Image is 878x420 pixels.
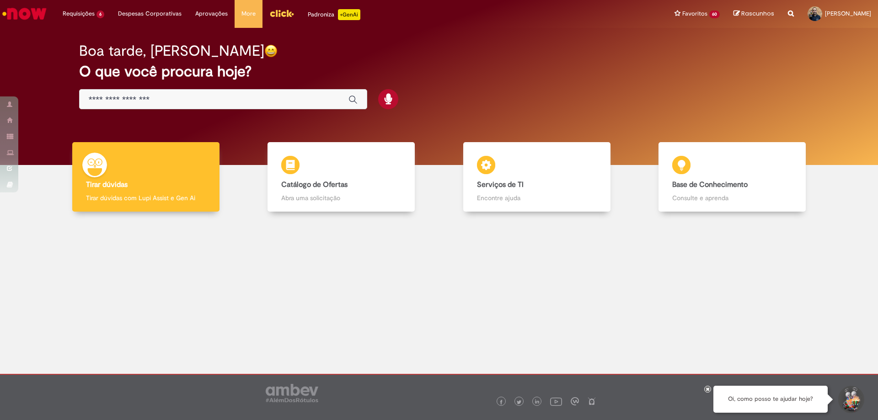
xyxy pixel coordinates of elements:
span: 6 [96,11,104,18]
a: Serviços de TI Encontre ajuda [439,142,635,212]
img: logo_footer_facebook.png [499,400,503,404]
b: Tirar dúvidas [86,180,128,189]
b: Base de Conhecimento [672,180,748,189]
img: click_logo_yellow_360x200.png [269,6,294,20]
b: Catálogo de Ofertas [281,180,348,189]
img: logo_footer_linkedin.png [535,399,540,405]
h2: Boa tarde, [PERSON_NAME] [79,43,264,59]
a: Rascunhos [733,10,774,18]
span: Despesas Corporativas [118,9,182,18]
h2: O que você procura hoje? [79,64,799,80]
img: logo_footer_youtube.png [550,395,562,407]
button: Iniciar Conversa de Suporte [837,386,864,413]
img: logo_footer_naosei.png [588,397,596,405]
span: More [241,9,256,18]
a: Tirar dúvidas Tirar dúvidas com Lupi Assist e Gen Ai [48,142,244,212]
span: Favoritos [682,9,707,18]
img: logo_footer_workplace.png [571,397,579,405]
a: Base de Conhecimento Consulte e aprenda [635,142,830,212]
span: [PERSON_NAME] [825,10,871,17]
img: ServiceNow [1,5,48,23]
img: happy-face.png [264,44,278,58]
p: Encontre ajuda [477,193,597,202]
span: Rascunhos [741,9,774,18]
p: Consulte e aprenda [672,193,792,202]
div: Padroniza [308,9,360,20]
p: Tirar dúvidas com Lupi Assist e Gen Ai [86,193,206,202]
img: logo_footer_twitter.png [517,400,521,404]
b: Serviços de TI [477,180,524,189]
span: Aprovações [195,9,228,18]
p: Abra uma solicitação [281,193,401,202]
img: logo_footer_ambev_rotulo_gray.png [266,384,318,402]
span: 60 [709,11,720,18]
span: Requisições [63,9,95,18]
a: Catálogo de Ofertas Abra uma solicitação [244,142,439,212]
div: Oi, como posso te ajudar hoje? [713,386,828,413]
p: +GenAi [338,9,360,20]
